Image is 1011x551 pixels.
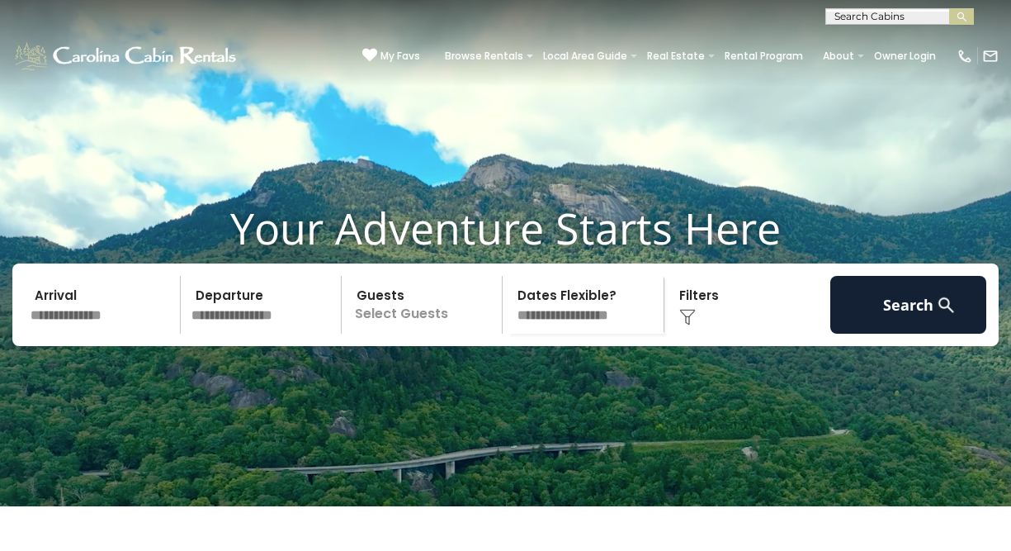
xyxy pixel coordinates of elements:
[936,295,957,316] img: search-regular-white.png
[982,48,999,64] img: mail-regular-white.png
[362,48,420,64] a: My Favs
[830,276,986,334] button: Search
[12,40,241,73] img: White-1-1-2.png
[535,45,635,68] a: Local Area Guide
[815,45,862,68] a: About
[12,202,999,254] h1: Your Adventure Starts Here
[380,49,420,64] span: My Favs
[437,45,531,68] a: Browse Rentals
[866,45,944,68] a: Owner Login
[957,48,973,64] img: phone-regular-white.png
[716,45,811,68] a: Rental Program
[679,309,696,325] img: filter--v1.png
[639,45,713,68] a: Real Estate
[347,276,502,334] p: Select Guests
